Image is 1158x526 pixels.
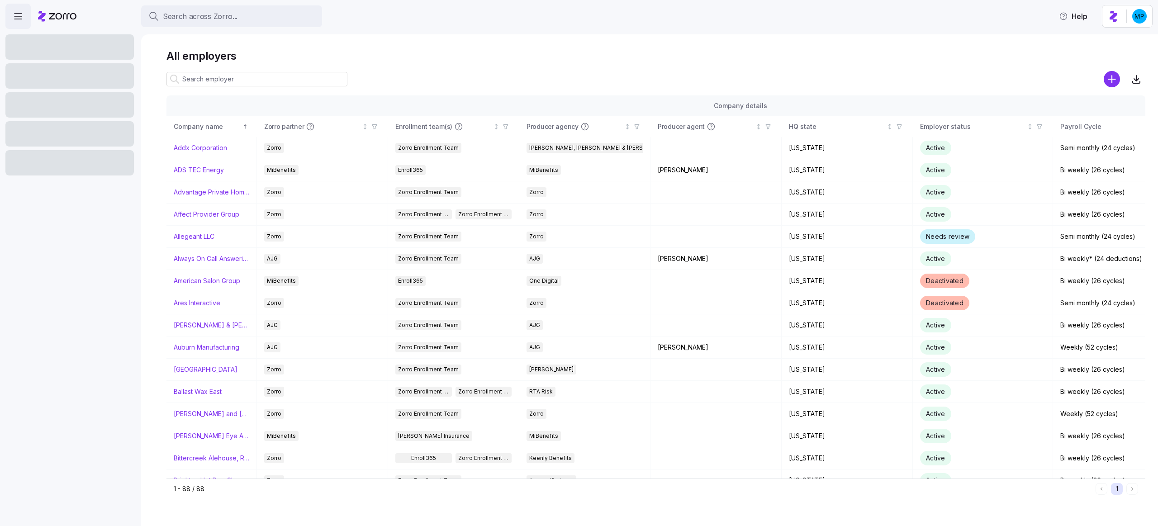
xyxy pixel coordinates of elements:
span: Help [1059,11,1087,22]
a: Ballast Wax East [174,387,222,396]
span: Zorro [267,387,281,397]
a: [PERSON_NAME] & [PERSON_NAME]'s [174,321,249,330]
span: One Digital [529,276,559,286]
span: Zorro Enrollment Experts [458,209,509,219]
span: Zorro Enrollment Team [398,320,459,330]
span: AJG [529,342,540,352]
span: Zorro partner [264,122,304,131]
span: Zorro Enrollment Experts [458,387,509,397]
input: Search employer [166,72,347,86]
td: [US_STATE] [782,336,913,359]
div: HQ state [789,122,885,132]
span: Producer agent [658,122,705,131]
span: Keenly Benefits [529,453,572,463]
span: MiBenefits [529,431,558,441]
div: Payroll Cycle [1060,122,1156,132]
span: Zorro [267,365,281,374]
td: [US_STATE] [782,226,913,248]
td: [US_STATE] [782,270,913,292]
span: AJG [267,320,278,330]
span: AssuredPartners [529,475,574,485]
div: Not sorted [624,123,631,130]
a: [GEOGRAPHIC_DATA] [174,365,237,374]
td: [US_STATE] [782,248,913,270]
span: Enroll365 [398,165,423,175]
div: Not sorted [1027,123,1033,130]
span: RTA Risk [529,387,553,397]
span: Enroll365 [398,276,423,286]
div: Not sorted [755,123,762,130]
a: Bittercreek Alehouse, Red Feather Lounge, Diablo & Sons Saloon [174,454,249,463]
span: Zorro Enrollment Team [398,475,459,485]
span: Zorro Enrollment Team [398,409,459,419]
span: Zorro [529,187,544,197]
td: [US_STATE] [782,137,913,159]
span: Search across Zorro... [163,11,237,22]
a: Ares Interactive [174,299,220,308]
a: Advantage Private Home Care [174,188,249,197]
a: [PERSON_NAME] Eye Associates [174,431,249,441]
td: [US_STATE] [782,181,913,204]
a: Always On Call Answering Service [174,254,249,263]
button: Help [1052,7,1095,25]
span: Zorro Enrollment Team [398,143,459,153]
span: Zorro Enrollment Team [398,365,459,374]
span: Active [926,454,945,462]
span: Needs review [926,232,969,240]
span: Active [926,432,945,440]
button: Previous page [1096,483,1107,495]
button: 1 [1111,483,1123,495]
span: Zorro [267,453,281,463]
th: Company nameSorted ascending [166,116,257,137]
span: Zorro [267,209,281,219]
span: Zorro Enrollment Team [398,232,459,242]
span: Zorro Enrollment Team [398,254,459,264]
span: Active [926,410,945,417]
div: Not sorted [493,123,499,130]
div: Sorted ascending [242,123,248,130]
span: Active [926,210,945,218]
span: Active [926,343,945,351]
span: Zorro Enrollment Team [398,209,449,219]
span: AJG [267,342,278,352]
span: Active [926,188,945,196]
th: Producer agencyNot sorted [519,116,650,137]
span: Zorro [267,298,281,308]
td: [PERSON_NAME] [650,336,782,359]
a: [PERSON_NAME] and [PERSON_NAME]'s Furniture [174,409,249,418]
td: [US_STATE] [782,447,913,469]
span: Zorro [529,209,544,219]
th: HQ stateNot sorted [782,116,913,137]
span: Zorro Enrollment Team [458,453,509,463]
td: [US_STATE] [782,469,913,492]
span: [PERSON_NAME], [PERSON_NAME] & [PERSON_NAME] [529,143,671,153]
span: Deactivated [926,299,963,307]
span: MiBenefits [267,165,296,175]
th: Producer agentNot sorted [650,116,782,137]
a: Affect Provider Group [174,210,239,219]
span: Zorro Enrollment Team [398,387,449,397]
button: Search across Zorro... [141,5,322,27]
td: [US_STATE] [782,359,913,381]
span: MiBenefits [267,276,296,286]
div: Not sorted [362,123,368,130]
span: Producer agency [527,122,579,131]
span: Deactivated [926,277,963,284]
span: Active [926,255,945,262]
span: Zorro [529,409,544,419]
span: MiBenefits [529,165,558,175]
span: Zorro Enrollment Team [398,298,459,308]
span: Enroll365 [411,453,436,463]
span: Zorro [267,409,281,419]
span: Zorro Enrollment Team [398,342,459,352]
a: Brighton Hot Dog Shoppe [174,476,249,485]
td: [US_STATE] [782,159,913,181]
span: Active [926,388,945,395]
td: [US_STATE] [782,425,913,447]
td: [US_STATE] [782,403,913,425]
span: Zorro [267,187,281,197]
td: [US_STATE] [782,381,913,403]
span: Zorro [267,475,281,485]
td: [PERSON_NAME] [650,159,782,181]
div: Company name [174,122,241,132]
